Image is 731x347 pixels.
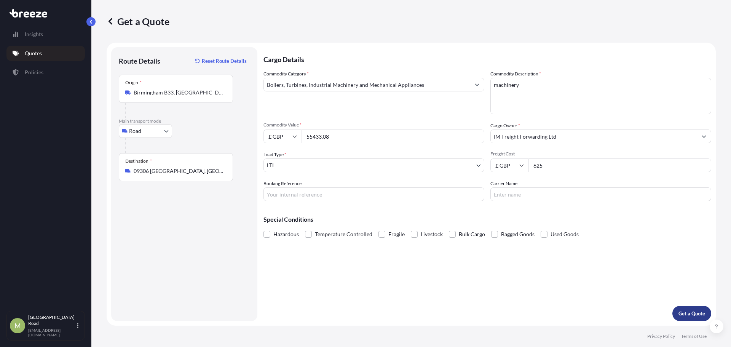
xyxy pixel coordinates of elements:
div: Destination [125,158,152,164]
input: Enter name [490,187,711,201]
p: Route Details [119,56,160,66]
input: Origin [134,89,223,96]
input: Type amount [302,130,484,143]
p: [GEOGRAPHIC_DATA] Road [28,314,75,326]
span: Road [129,127,141,135]
button: Get a Quote [672,306,711,321]
p: Main transport mode [119,118,250,124]
span: LTL [267,162,275,169]
span: Temperature Controlled [315,229,372,240]
span: Used Goods [551,229,579,240]
button: Show suggestions [697,130,711,143]
button: Reset Route Details [191,55,250,67]
input: Your internal reference [263,187,484,201]
p: Insights [25,30,43,38]
input: Enter amount [528,158,711,172]
span: Commodity Value [263,122,484,128]
p: Special Conditions [263,216,711,222]
button: LTL [263,158,484,172]
p: Cargo Details [263,47,711,70]
a: Policies [6,65,85,80]
p: Quotes [25,50,42,57]
span: Fragile [388,229,405,240]
a: Insights [6,27,85,42]
span: Hazardous [273,229,299,240]
label: Commodity Category [263,70,309,78]
span: M [14,322,21,329]
p: Reset Route Details [202,57,247,65]
label: Carrier Name [490,180,517,187]
span: Freight Cost [490,151,711,157]
label: Cargo Owner [490,122,520,130]
a: Terms of Use [681,333,707,339]
p: [EMAIL_ADDRESS][DOMAIN_NAME] [28,328,75,337]
button: Select transport [119,124,172,138]
a: Privacy Policy [647,333,675,339]
a: Quotes [6,46,85,61]
input: Destination [134,167,223,175]
label: Commodity Description [490,70,541,78]
span: Load Type [263,151,286,158]
input: Select a commodity type [264,78,470,91]
p: Get a Quote [678,310,705,317]
span: Bulk Cargo [459,229,485,240]
label: Booking Reference [263,180,302,187]
span: Livestock [421,229,443,240]
p: Get a Quote [107,15,169,27]
input: Full name [491,130,697,143]
span: Bagged Goods [501,229,535,240]
div: Origin [125,80,142,86]
p: Policies [25,69,43,76]
button: Show suggestions [470,78,484,91]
